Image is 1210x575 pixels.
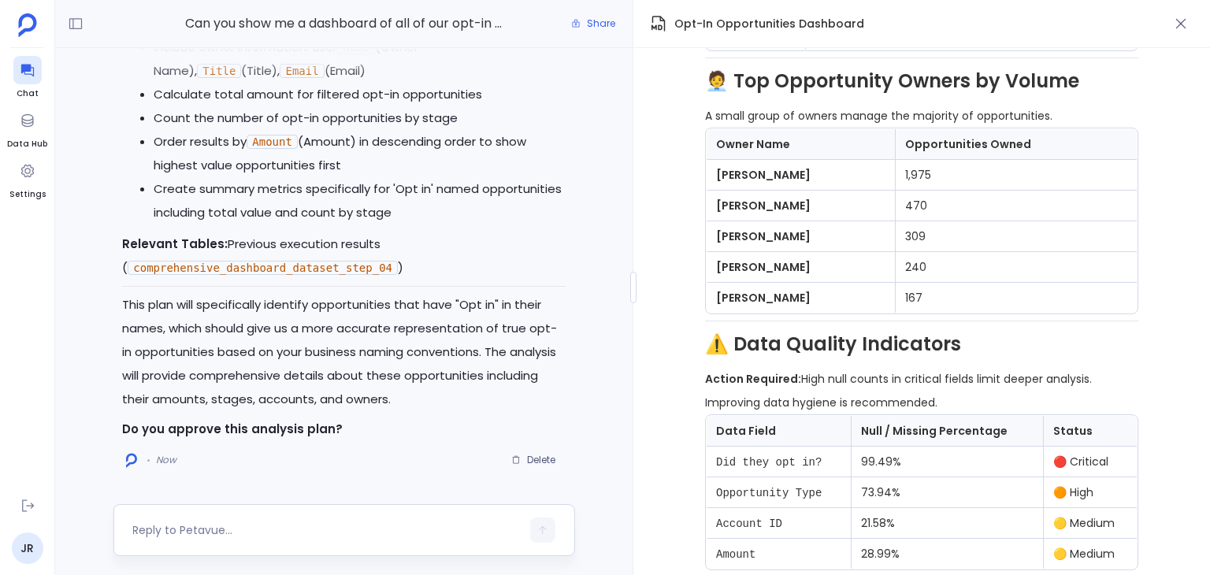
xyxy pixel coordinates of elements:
td: 1,975 [896,159,1138,190]
th: Null / Missing Percentage [852,415,1044,446]
code: Did they opt in? [716,456,822,469]
strong: [PERSON_NAME] [716,228,811,244]
strong: Action Required: [705,371,801,387]
span: Now [156,454,176,466]
td: 470 [896,190,1138,221]
th: Opportunities Owned [896,128,1138,159]
td: 28.99% [852,538,1044,569]
img: logo [126,453,137,468]
span: Data Hub [7,138,47,150]
span: Chat [13,87,42,100]
td: 240 [896,251,1138,282]
code: comprehensive_dashboard_dataset_step_04 [128,261,398,275]
td: 167 [896,282,1138,313]
span: Share [587,17,615,30]
td: 309 [896,221,1138,251]
span: Delete [527,454,555,466]
td: 🟠 High [1043,477,1137,507]
a: Data Hub [7,106,47,150]
p: This plan will specifically identify opportunities that have "Opt in" in their names, which shoul... [122,293,565,411]
td: 🟡 Medium [1043,538,1137,569]
p: A small group of owners manage the majority of opportunities. [705,104,1138,128]
code: Amount [247,135,298,149]
h2: 🧑‍💼 Top Opportunity Owners by Volume [705,68,1138,95]
p: Previous execution results ( ) [122,232,565,280]
h2: ⚠️ Data Quality Indicators [705,331,1138,358]
p: High null counts in critical fields limit deeper analysis. Improving data hygiene is recommended. [705,367,1138,414]
button: Delete [501,448,566,472]
li: Create summary metrics specifically for 'Opt in' named opportunities including total value and co... [154,177,565,224]
strong: Do you approve this analysis plan? [122,421,343,437]
span: Opt-In Opportunities Dashboard [674,16,864,32]
td: 99.49% [852,446,1044,477]
span: Can you show me a dashboard of all of our opt-in opportunities and their amounts? [185,13,503,34]
td: 🔴 Critical [1043,446,1137,477]
a: Chat [13,56,42,100]
strong: [PERSON_NAME] [716,259,811,275]
li: Calculate total amount for filtered opt-in opportunities [154,83,565,106]
td: 73.94% [852,477,1044,507]
a: Settings [9,157,46,201]
th: Status [1043,415,1137,446]
strong: [PERSON_NAME] [716,290,811,306]
code: Opportunity Type [716,487,822,499]
strong: [PERSON_NAME] [716,167,811,183]
th: Owner Name [707,128,896,159]
li: Count the number of opt-in opportunities by stage [154,106,565,130]
code: Amount [716,548,755,561]
span: Settings [9,188,46,201]
code: Account ID [716,517,782,530]
img: petavue logo [18,13,37,37]
strong: Relevant Tables: [122,236,228,252]
li: Order results by (Amount) in descending order to show highest value opportunities first [154,130,565,177]
button: Share [562,13,625,35]
td: 🟡 Medium [1043,507,1137,538]
td: 21.58% [852,507,1044,538]
strong: [PERSON_NAME] [716,198,811,213]
th: Data Field [707,415,852,446]
a: JR [12,532,43,564]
